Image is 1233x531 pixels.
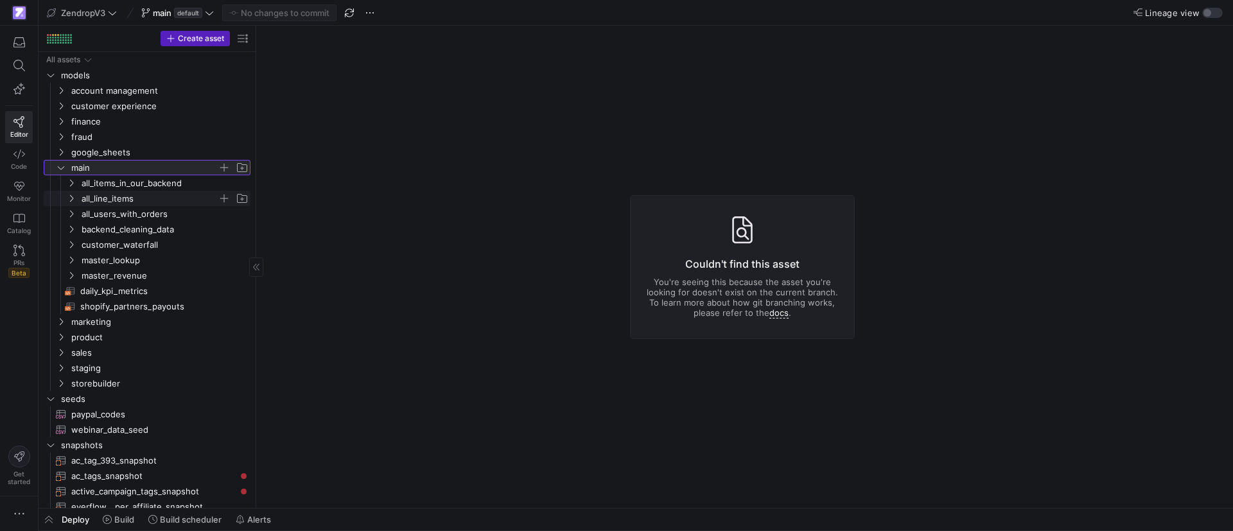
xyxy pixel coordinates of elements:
[44,83,250,98] div: Press SPACE to select this row.
[161,31,230,46] button: Create asset
[71,345,249,360] span: sales
[71,130,249,144] span: fraud
[44,175,250,191] div: Press SPACE to select this row.
[5,239,33,283] a: PRsBeta
[71,376,249,391] span: storebuilder
[44,499,250,514] div: Press SPACE to select this row.
[44,206,250,222] div: Press SPACE to select this row.
[769,308,789,318] a: docs
[5,207,33,239] a: Catalog
[71,484,236,499] span: active_campaign_tags_snapshot​​​​​​​
[138,4,217,21] button: maindefault
[44,499,250,514] a: everflow__per_affiliate_snapshot​​​​​​​
[5,2,33,24] a: https://storage.googleapis.com/y42-prod-data-exchange/images/qZXOSqkTtPuVcXVzF40oUlM07HVTwZXfPK0U...
[71,161,218,175] span: main
[44,299,250,314] a: shopify_partners_payouts​​​​​​​​​​
[646,277,839,318] p: You're seeing this because the asset you're looking for doesn't exist on the current branch. To l...
[7,227,31,234] span: Catalog
[82,207,249,222] span: all_users_with_orders
[114,514,134,525] span: Build
[61,68,249,83] span: models
[80,299,236,314] span: shopify_partners_payouts​​​​​​​​​​
[82,176,249,191] span: all_items_in_our_backend
[71,330,249,345] span: product
[44,114,250,129] div: Press SPACE to select this row.
[5,440,33,491] button: Getstarted
[8,268,30,278] span: Beta
[11,162,27,170] span: Code
[44,406,250,422] div: Press SPACE to select this row.
[71,407,236,422] span: paypal_codes​​​​​​
[44,237,250,252] div: Press SPACE to select this row.
[82,222,249,237] span: backend_cleaning_data
[61,392,249,406] span: seeds
[8,470,30,485] span: Get started
[44,314,250,329] div: Press SPACE to select this row.
[174,8,202,18] span: default
[44,345,250,360] div: Press SPACE to select this row.
[247,514,271,525] span: Alerts
[5,175,33,207] a: Monitor
[71,361,249,376] span: staging
[44,52,250,67] div: Press SPACE to select this row.
[44,360,250,376] div: Press SPACE to select this row.
[44,144,250,160] div: Press SPACE to select this row.
[44,483,250,499] div: Press SPACE to select this row.
[1145,8,1200,18] span: Lineage view
[143,509,227,530] button: Build scheduler
[71,114,249,129] span: finance
[44,329,250,345] div: Press SPACE to select this row.
[44,391,250,406] div: Press SPACE to select this row.
[160,514,222,525] span: Build scheduler
[44,437,250,453] div: Press SPACE to select this row.
[44,483,250,499] a: active_campaign_tags_snapshot​​​​​​​
[44,453,250,468] div: Press SPACE to select this row.
[230,509,277,530] button: Alerts
[44,283,250,299] div: Press SPACE to select this row.
[71,145,249,160] span: google_sheets
[44,67,250,83] div: Press SPACE to select this row.
[13,259,24,266] span: PRs
[71,500,236,514] span: everflow__per_affiliate_snapshot​​​​​​​
[80,284,236,299] span: daily_kpi_metrics​​​​​​​​​​
[62,514,89,525] span: Deploy
[71,83,249,98] span: account management
[44,252,250,268] div: Press SPACE to select this row.
[646,256,839,272] h3: Couldn't find this asset
[97,509,140,530] button: Build
[61,8,105,18] span: ZendropV3
[82,268,249,283] span: master_revenue
[44,299,250,314] div: Press SPACE to select this row.
[10,130,28,138] span: Editor
[44,191,250,206] div: Press SPACE to select this row.
[44,468,250,483] div: Press SPACE to select this row.
[44,468,250,483] a: ac_tags_snapshot​​​​​​​
[44,376,250,391] div: Press SPACE to select this row.
[7,195,31,202] span: Monitor
[71,453,236,468] span: ac_tag_393_snapshot​​​​​​​
[61,438,249,453] span: snapshots
[71,469,236,483] span: ac_tags_snapshot​​​​​​​
[44,422,250,437] div: Press SPACE to select this row.
[71,315,249,329] span: marketing
[5,143,33,175] a: Code
[46,55,80,64] div: All assets
[153,8,171,18] span: main
[44,283,250,299] a: daily_kpi_metrics​​​​​​​​​​
[44,453,250,468] a: ac_tag_393_snapshot​​​​​​​
[44,4,120,21] button: ZendropV3
[44,268,250,283] div: Press SPACE to select this row.
[44,406,250,422] a: paypal_codes​​​​​​
[71,99,249,114] span: customer experience
[13,6,26,19] img: https://storage.googleapis.com/y42-prod-data-exchange/images/qZXOSqkTtPuVcXVzF40oUlM07HVTwZXfPK0U...
[44,129,250,144] div: Press SPACE to select this row.
[71,422,236,437] span: webinar_data_seed​​​​​​
[44,222,250,237] div: Press SPACE to select this row.
[5,111,33,143] a: Editor
[82,191,218,206] span: all_line_items
[82,253,249,268] span: master_lookup
[44,98,250,114] div: Press SPACE to select this row.
[44,422,250,437] a: webinar_data_seed​​​​​​
[82,238,249,252] span: customer_waterfall
[178,34,224,43] span: Create asset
